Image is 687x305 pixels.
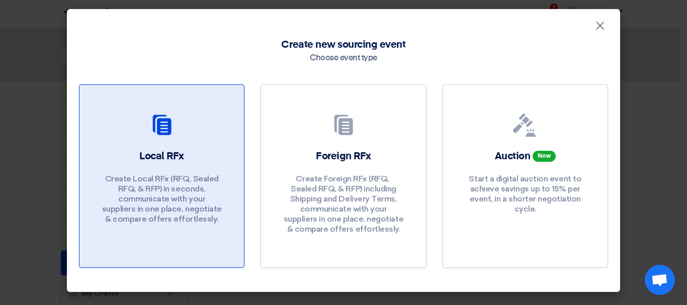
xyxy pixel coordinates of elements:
[79,84,244,268] a: Local RFx Create Local RFx (RFQ, ​​Sealed RFQ, & RFP) in seconds, communicate with your suppliers...
[595,18,605,38] font: ×
[284,174,403,234] font: Create Foreign RFx (RFQ, ​​Sealed RFQ, & RFP) including Shipping and Delivery Terms, communicate ...
[316,151,371,161] font: Foreign RFx
[139,151,184,161] font: Local RFx
[281,40,405,50] font: Create new sourcing event
[102,174,222,224] font: Create Local RFx (RFQ, ​​Sealed RFQ, & RFP) in seconds, communicate with your suppliers in one pl...
[645,265,675,295] a: Open chat
[538,153,551,159] font: New
[587,16,613,36] button: Close
[495,151,531,161] font: Auction
[443,84,608,268] a: Auction New Start a digital auction event to achieve savings up to 15% per event, in a shorter ne...
[261,84,426,268] a: Foreign RFx Create Foreign RFx (RFQ, ​​Sealed RFQ, & RFP) including Shipping and Delivery Terms, ...
[469,174,581,214] font: Start a digital auction event to achieve savings up to 15% per event, in a shorter negotiation cy...
[310,54,377,62] font: Choose event type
